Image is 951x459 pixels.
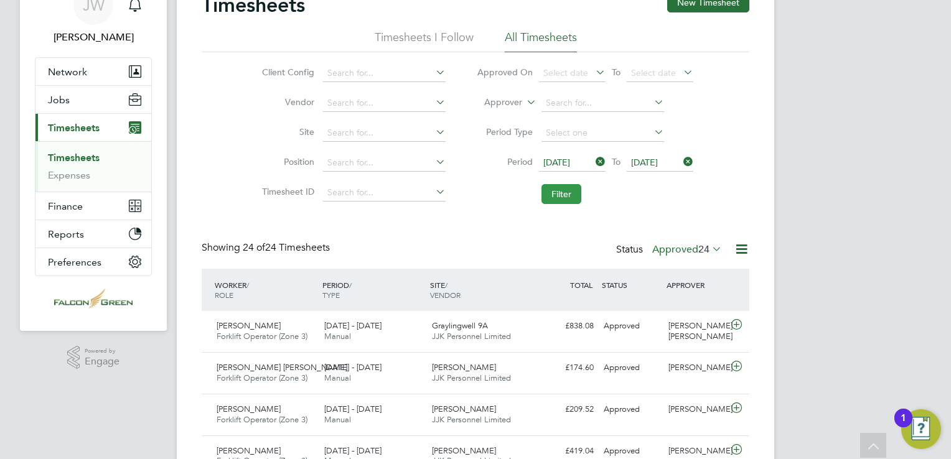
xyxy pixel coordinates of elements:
[323,154,446,172] input: Search for...
[85,356,119,367] span: Engage
[324,404,382,414] span: [DATE] - [DATE]
[217,373,307,383] span: Forklift Operator (Zone 3)
[323,184,446,202] input: Search for...
[54,289,133,308] img: falcongreen-logo-retina.png
[663,358,728,378] div: [PERSON_NAME]
[375,30,474,52] li: Timesheets I Follow
[48,228,84,240] span: Reports
[48,200,83,212] span: Finance
[35,86,151,113] button: Jobs
[35,289,152,308] a: Go to home page
[215,290,233,300] span: ROLE
[324,414,351,425] span: Manual
[323,124,446,142] input: Search for...
[432,320,488,331] span: Graylingwell 9A
[217,331,307,341] span: Forklift Operator (Zone 3)
[599,274,663,296] div: STATUS
[616,241,724,259] div: Status
[631,157,658,168] span: [DATE]
[599,399,663,420] div: Approved
[48,152,100,164] a: Timesheets
[243,241,265,254] span: 24 of
[217,320,281,331] span: [PERSON_NAME]
[663,274,728,296] div: APPROVER
[698,243,710,256] span: 24
[243,241,330,254] span: 24 Timesheets
[48,169,90,181] a: Expenses
[432,331,511,341] span: JJK Personnel Limited
[534,358,599,378] div: £174.60
[48,94,70,106] span: Jobs
[432,414,511,425] span: JJK Personnel Limited
[48,122,100,134] span: Timesheets
[432,404,496,414] span: [PERSON_NAME]
[541,184,581,204] button: Filter
[631,67,676,78] span: Select date
[319,274,427,306] div: PERIOD
[258,67,314,78] label: Client Config
[543,157,570,168] span: [DATE]
[48,256,101,268] span: Preferences
[608,154,624,170] span: To
[258,96,314,108] label: Vendor
[663,399,728,420] div: [PERSON_NAME]
[427,274,535,306] div: SITE
[35,141,151,192] div: Timesheets
[324,320,382,331] span: [DATE] - [DATE]
[466,96,522,109] label: Approver
[324,373,351,383] span: Manual
[324,331,351,341] span: Manual
[663,316,728,347] div: [PERSON_NAME] [PERSON_NAME]
[599,358,663,378] div: Approved
[324,445,382,456] span: [DATE] - [DATE]
[445,280,447,290] span: /
[258,156,314,167] label: Position
[570,280,593,290] span: TOTAL
[430,290,461,300] span: VENDOR
[35,30,152,45] span: John Whyte
[432,362,496,373] span: [PERSON_NAME]
[432,373,511,383] span: JJK Personnel Limited
[35,192,151,220] button: Finance
[217,445,281,456] span: [PERSON_NAME]
[217,362,347,373] span: [PERSON_NAME] [PERSON_NAME]
[202,241,332,254] div: Showing
[217,414,307,425] span: Forklift Operator (Zone 3)
[432,445,496,456] span: [PERSON_NAME]
[543,67,588,78] span: Select date
[35,248,151,276] button: Preferences
[534,316,599,336] div: £838.08
[322,290,340,300] span: TYPE
[85,346,119,356] span: Powered by
[477,156,533,167] label: Period
[258,186,314,197] label: Timesheet ID
[652,243,722,256] label: Approved
[35,58,151,85] button: Network
[541,124,664,142] input: Select one
[48,66,87,78] span: Network
[505,30,577,52] li: All Timesheets
[901,409,941,449] button: Open Resource Center, 1 new notification
[212,274,319,306] div: WORKER
[35,114,151,141] button: Timesheets
[324,362,382,373] span: [DATE] - [DATE]
[534,399,599,420] div: £209.52
[477,67,533,78] label: Approved On
[323,95,446,112] input: Search for...
[901,418,906,434] div: 1
[35,220,151,248] button: Reports
[246,280,249,290] span: /
[67,346,120,369] a: Powered byEngage
[541,95,664,112] input: Search for...
[608,64,624,80] span: To
[477,126,533,137] label: Period Type
[217,404,281,414] span: [PERSON_NAME]
[349,280,352,290] span: /
[258,126,314,137] label: Site
[599,316,663,336] div: Approved
[323,65,446,82] input: Search for...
